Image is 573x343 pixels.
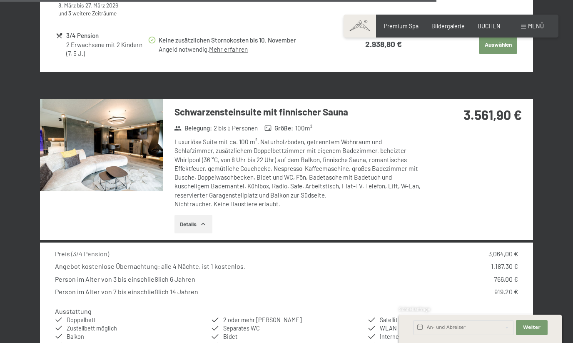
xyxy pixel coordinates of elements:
[399,306,430,312] span: Schnellanfrage
[40,99,163,191] img: mss_renderimg.php
[365,39,402,49] strong: 2.938,80 €
[55,287,198,296] div: Person im Alter von 7 bis einschließlich 14 Jahren
[58,10,117,17] a: und 3 weitere Zeiträume
[58,1,167,9] div: bis
[380,333,427,340] span: Internetanschluss
[384,23,419,30] a: Premium Spa
[174,105,422,118] h3: Schwarzensteinsuite mit finnischer Sauna
[528,23,544,30] span: Menü
[67,316,96,323] span: Doppelbett
[159,45,332,54] div: Angeld notwendig.
[67,325,117,332] span: Zustellbett möglich
[488,262,518,271] div: -1.187,30 €
[479,35,517,54] button: Auswählen
[159,35,332,45] div: Keine zusätzlichen Stornokosten bis 10. November
[380,325,397,332] span: WLAN
[85,2,118,9] time: 27.03.2026
[494,287,518,296] div: 919,20 €
[494,275,518,284] div: 766,00 €
[55,275,195,284] div: Person im Alter von 3 bis einschließlich 6 Jahren
[174,124,212,133] strong: Belegung :
[380,316,417,323] span: Satellit / Kabel
[295,124,312,133] span: 100 m²
[174,138,422,208] div: Luxuriöse Suite mit ca. 100 m², Naturholzboden, getrenntem Wohnraum und Schlafzimmer, zusätzliche...
[55,249,109,258] div: Preis
[66,31,147,40] div: 3/4 Pension
[431,23,465,30] a: Bildergalerie
[58,2,76,9] time: 08.03.2026
[223,316,301,323] span: 2 oder mehr [PERSON_NAME]
[223,333,237,340] span: Bidet
[463,107,522,123] strong: 3.561,90 €
[174,215,212,233] button: Details
[478,23,501,30] a: BUCHEN
[223,325,260,332] span: Separates WC
[488,249,518,258] div: 3.064,00 €
[55,262,245,271] div: Angebot kostenlose Übernachtung: alle 4 Nächte, ist 1 kostenlos.
[264,124,294,133] strong: Größe :
[66,40,147,58] div: 2 Erwachsene mit 2 Kindern (7, 5 J.)
[67,333,84,340] span: Balkon
[55,307,92,315] h4: Ausstattung
[516,320,548,335] button: Weiter
[209,45,248,53] a: Mehr erfahren
[214,124,258,133] span: 2 bis 5 Personen
[71,250,109,258] span: ( 3/4 Pension )
[523,324,541,331] span: Weiter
